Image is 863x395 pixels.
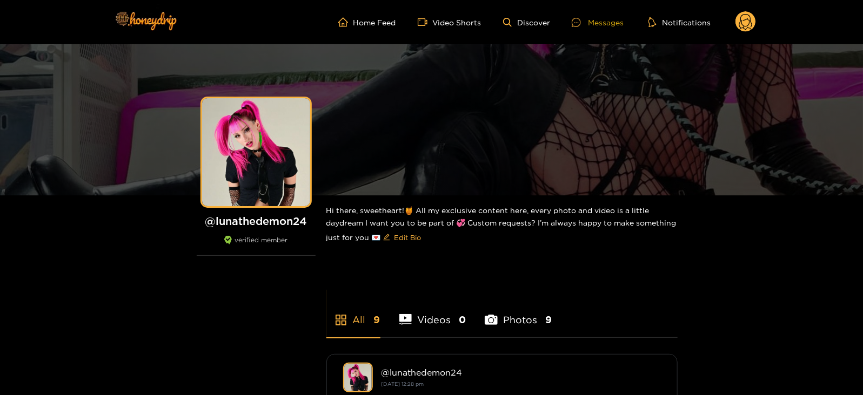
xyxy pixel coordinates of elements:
div: Messages [572,16,624,29]
span: 0 [459,313,466,326]
li: All [326,289,380,337]
a: Video Shorts [418,17,481,27]
div: verified member [197,236,316,256]
small: [DATE] 12:28 pm [382,381,424,387]
span: 9 [545,313,552,326]
div: Hi there, sweetheart!🍯 All my exclusive content here, every photo and video is a little daydream ... [326,195,678,255]
div: @ lunathedemon24 [382,367,661,377]
h1: @ lunathedemon24 [197,214,316,228]
a: Home Feed [338,17,396,27]
span: appstore [335,314,347,326]
a: Discover [503,18,550,27]
img: lunathedemon24 [343,363,373,392]
span: edit [383,234,390,242]
button: editEdit Bio [381,229,424,246]
button: Notifications [645,17,714,28]
li: Photos [485,289,552,337]
span: Edit Bio [394,232,422,243]
span: home [338,17,353,27]
li: Videos [399,289,466,337]
span: video-camera [418,17,433,27]
span: 9 [374,313,380,326]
